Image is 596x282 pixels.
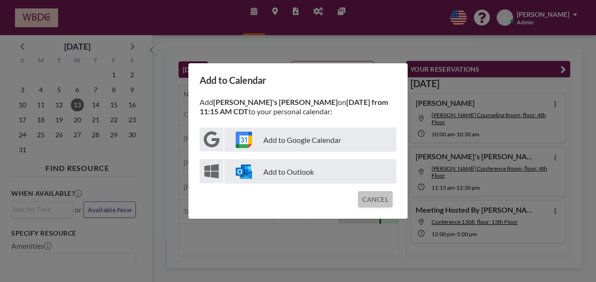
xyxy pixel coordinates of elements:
[224,127,396,152] p: Add to Google Calendar
[224,159,396,184] p: Add to Outlook
[236,163,252,180] img: windows-outlook-icon.svg
[200,127,396,152] button: Add to Google Calendar
[236,132,252,148] img: google-calendar-icon.svg
[200,97,388,116] strong: [DATE] from 11:15 AM CDT
[213,97,338,106] strong: [PERSON_NAME]'s [PERSON_NAME]
[200,74,396,86] h3: Add to Calendar
[358,191,393,208] button: CANCEL
[200,159,396,184] button: Add to Outlook
[200,97,396,116] p: Add on to your personal calendar:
